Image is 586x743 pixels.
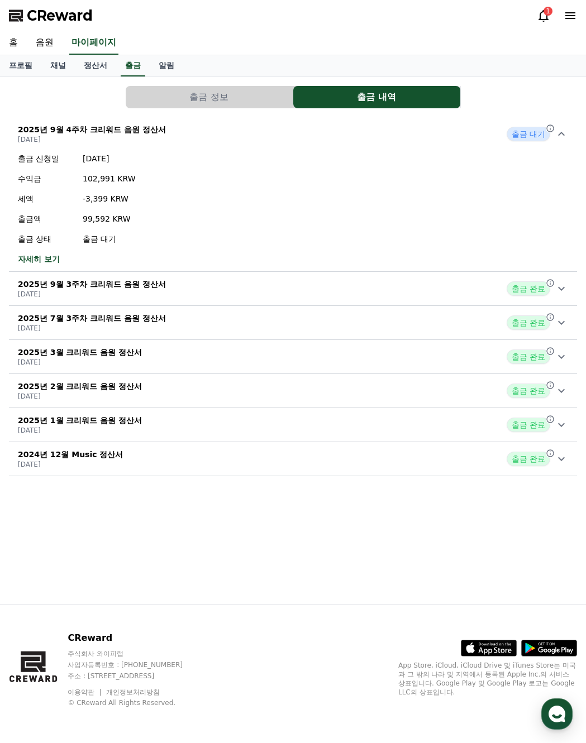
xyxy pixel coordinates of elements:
[9,374,577,408] button: 2025년 2월 크리워드 음원 정산서 [DATE] 출금 완료
[18,213,74,224] p: 출금액
[18,381,142,392] p: 2025년 2월 크리워드 음원 정산서
[293,86,460,108] button: 출금 내역
[150,55,183,76] a: 알림
[9,340,577,374] button: 2025년 3월 크리워드 음원 정산서 [DATE] 출금 완료
[41,55,75,76] a: 채널
[507,452,550,466] span: 출금 완료
[18,135,166,144] p: [DATE]
[18,313,166,324] p: 2025년 7월 3주차 크리워드 음원 정산서
[18,324,166,333] p: [DATE]
[144,354,215,382] a: 설정
[9,117,577,272] button: 2025년 9월 4주차 크리워드 음원 정산서 [DATE] 출금 대기 출금 신청일 [DATE] 수익금 102,991 KRW 세액 -3,399 KRW 출금액 99,592 KRW ...
[18,290,166,299] p: [DATE]
[18,347,142,358] p: 2025년 3월 크리워드 음원 정산서
[27,7,93,25] span: CReward
[68,631,204,645] p: CReward
[68,698,204,707] p: © CReward All Rights Reserved.
[507,384,550,398] span: 출금 완료
[18,253,136,265] a: 자세히 보기
[18,193,74,204] p: 세액
[507,127,550,141] span: 출금 대기
[18,460,123,469] p: [DATE]
[3,354,74,382] a: 홈
[18,426,142,435] p: [DATE]
[293,86,461,108] a: 출금 내역
[83,213,136,224] p: 99,592 KRW
[9,7,93,25] a: CReward
[121,55,145,76] a: 출금
[68,649,204,658] p: 주식회사 와이피랩
[173,371,186,380] span: 설정
[9,272,577,306] button: 2025년 9월 3주차 크리워드 음원 정산서 [DATE] 출금 완료
[74,354,144,382] a: 대화
[68,660,204,669] p: 사업자등록번호 : [PHONE_NUMBER]
[102,371,116,380] span: 대화
[18,415,142,426] p: 2025년 1월 크리워드 음원 정산서
[27,31,63,55] a: 음원
[83,233,136,245] p: 출금 대기
[126,86,293,108] button: 출금 정보
[18,449,123,460] p: 2024년 12월 Music 정산서
[83,193,136,204] p: -3,399 KRW
[18,173,74,184] p: 수익금
[106,688,160,696] a: 개인정보처리방침
[35,371,42,380] span: 홈
[507,349,550,364] span: 출금 완료
[18,124,166,135] p: 2025년 9월 4주차 크리워드 음원 정산서
[9,408,577,442] button: 2025년 1월 크리워드 음원 정산서 [DATE] 출금 완료
[83,173,136,184] p: 102,991 KRW
[18,233,74,245] p: 출금 상태
[507,315,550,330] span: 출금 완료
[544,7,552,16] div: 1
[18,392,142,401] p: [DATE]
[68,688,103,696] a: 이용약관
[398,661,577,697] p: App Store, iCloud, iCloud Drive 및 iTunes Store는 미국과 그 밖의 나라 및 지역에서 등록된 Apple Inc.의 서비스 상표입니다. Goo...
[537,9,550,22] a: 1
[18,153,74,164] p: 출금 신청일
[9,442,577,476] button: 2024년 12월 Music 정산서 [DATE] 출금 완료
[75,55,116,76] a: 정산서
[9,306,577,340] button: 2025년 7월 3주차 크리워드 음원 정산서 [DATE] 출금 완료
[68,672,204,680] p: 주소 : [STREET_ADDRESS]
[69,31,118,55] a: 마이페이지
[83,153,136,164] p: [DATE]
[507,418,550,432] span: 출금 완료
[507,281,550,296] span: 출금 완료
[18,358,142,367] p: [DATE]
[18,279,166,290] p: 2025년 9월 3주차 크리워드 음원 정산서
